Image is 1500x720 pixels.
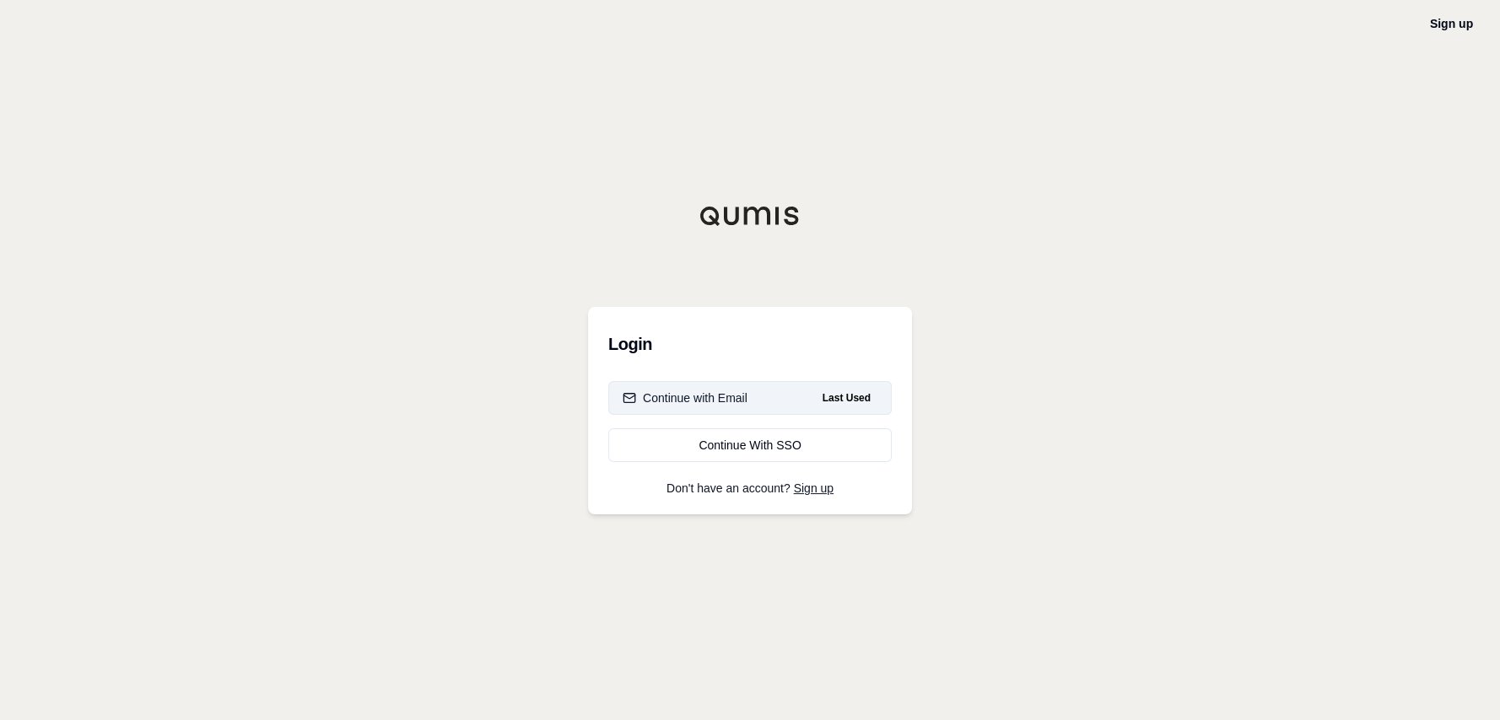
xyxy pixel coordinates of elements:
[1430,17,1473,30] a: Sign up
[608,381,892,415] button: Continue with EmailLast Used
[608,428,892,462] a: Continue With SSO
[794,481,834,495] a: Sign up
[623,390,747,406] div: Continue with Email
[816,388,877,408] span: Last Used
[699,206,801,226] img: Qumis
[623,437,877,454] div: Continue With SSO
[608,327,892,361] h3: Login
[608,482,892,494] p: Don't have an account?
